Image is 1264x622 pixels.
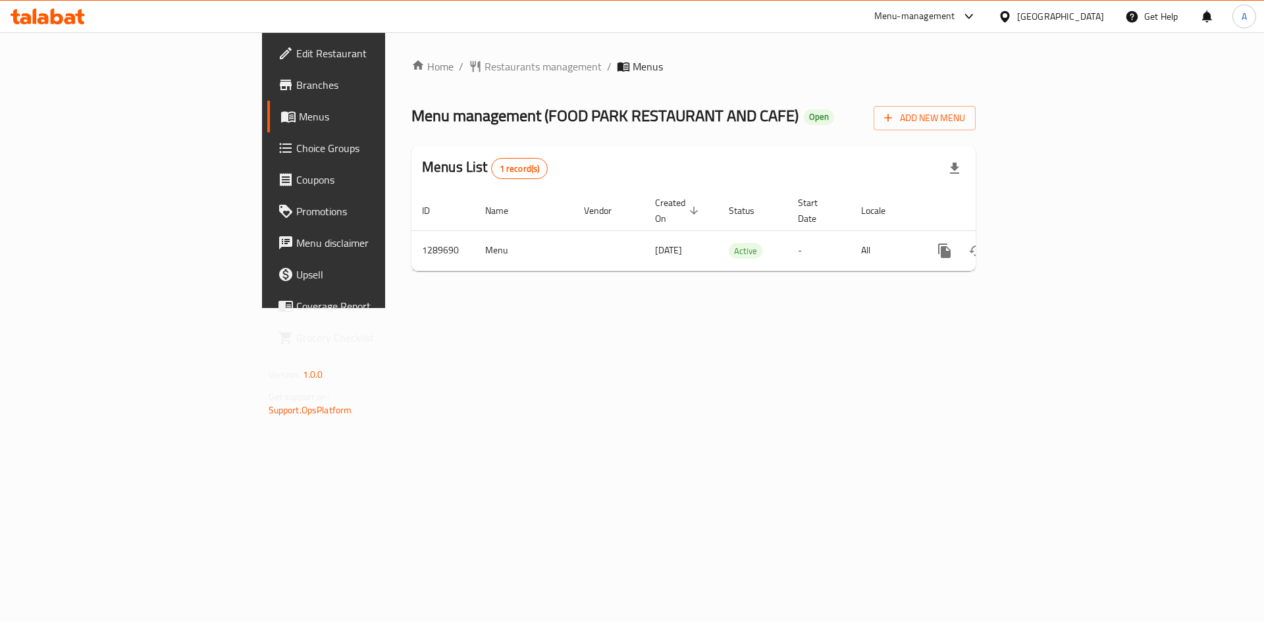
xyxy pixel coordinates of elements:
a: Branches [267,69,473,101]
button: Change Status [961,235,992,267]
a: Coupons [267,164,473,195]
span: [DATE] [655,242,682,259]
table: enhanced table [411,191,1066,271]
div: Menu-management [874,9,955,24]
span: Edit Restaurant [296,45,463,61]
span: Start Date [798,195,835,226]
span: Vendor [584,203,629,219]
a: Menu disclaimer [267,227,473,259]
span: Active [729,244,762,259]
span: Menu management ( FOOD PARK RESTAURANT AND CAFE ) [411,101,799,130]
span: ID [422,203,447,219]
td: Menu [475,230,573,271]
span: Version: [269,366,301,383]
a: Promotions [267,195,473,227]
button: Add New Menu [874,106,976,130]
td: - [787,230,851,271]
td: All [851,230,918,271]
th: Actions [918,191,1066,231]
span: Coupons [296,172,463,188]
a: Edit Restaurant [267,38,473,69]
span: Promotions [296,203,463,219]
li: / [607,59,612,74]
a: Upsell [267,259,473,290]
span: Branches [296,77,463,93]
span: 1 record(s) [492,163,548,175]
span: Coverage Report [296,298,463,314]
span: A [1242,9,1247,24]
button: more [929,235,961,267]
span: Locale [861,203,903,219]
span: Menus [299,109,463,124]
a: Support.OpsPlatform [269,402,352,419]
span: 1.0.0 [303,366,323,383]
nav: breadcrumb [411,59,976,74]
a: Menus [267,101,473,132]
span: Restaurants management [485,59,602,74]
span: Created On [655,195,702,226]
span: Get support on: [269,388,329,405]
div: Open [804,109,834,125]
span: Menu disclaimer [296,235,463,251]
div: [GEOGRAPHIC_DATA] [1017,9,1104,24]
div: Active [729,243,762,259]
h2: Menus List [422,157,548,179]
div: Export file [939,153,970,184]
span: Upsell [296,267,463,282]
span: Status [729,203,772,219]
a: Restaurants management [469,59,602,74]
a: Grocery Checklist [267,322,473,353]
span: Add New Menu [884,110,965,126]
span: Grocery Checklist [296,330,463,346]
span: Menus [633,59,663,74]
a: Choice Groups [267,132,473,164]
a: Coverage Report [267,290,473,322]
span: Choice Groups [296,140,463,156]
span: Name [485,203,525,219]
span: Open [804,111,834,122]
div: Total records count [491,158,548,179]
